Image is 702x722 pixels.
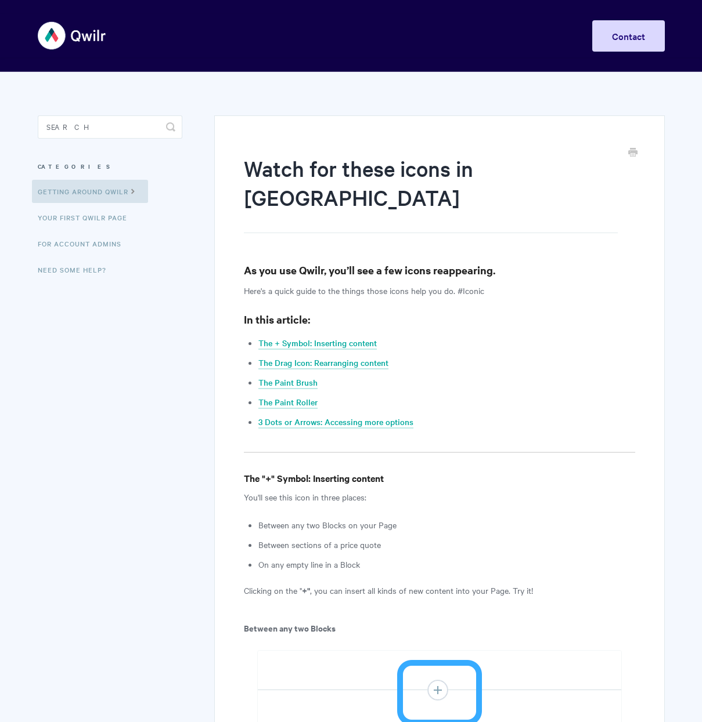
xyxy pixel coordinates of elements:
a: The + Symbol: Inserting content [258,337,377,350]
a: Getting Around Qwilr [32,180,148,203]
a: The Drag Icon: Rearranging content [258,357,388,369]
b: Between any two Blocks [244,622,336,634]
li: Between sections of a price quote [258,538,635,552]
p: Clicking on the " , you can insert all kinds of new content into your Page. Try it! [244,583,635,597]
a: For Account Admins [38,232,130,255]
a: Contact [592,20,665,52]
li: On any empty line in a Block [258,557,635,571]
a: Your First Qwilr Page [38,206,136,229]
p: Here's a quick guide to the things those icons help you do. #Iconic [244,284,635,297]
a: Print this Article [628,147,638,159]
img: Qwilr Help Center [38,14,107,57]
h3: Categories [38,156,182,177]
h4: The "+" Symbol: Inserting content [244,471,635,485]
p: You'll see this icon in three places: [244,490,635,504]
h1: Watch for these icons in [GEOGRAPHIC_DATA] [244,154,617,233]
strong: In this article: [244,312,310,326]
a: Need Some Help? [38,258,115,281]
a: The Paint Brush [258,376,318,389]
h3: As you use Qwilr, you’ll see a few icons reappearing. [244,262,635,278]
input: Search [38,115,182,139]
a: 3 Dots or Arrows: Accessing more options [258,416,413,429]
a: The Paint Roller [258,396,318,409]
li: Between any two Blocks on your Page [258,518,635,532]
strong: +" [302,584,310,596]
